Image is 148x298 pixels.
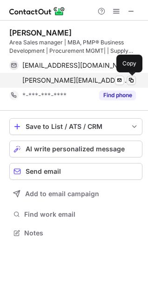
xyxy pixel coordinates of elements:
button: Find work email [9,208,142,221]
button: Add to email campaign [9,185,142,202]
span: Add to email campaign [25,190,99,198]
div: [PERSON_NAME] [9,28,72,37]
img: ContactOut v5.3.10 [9,6,65,17]
span: AI write personalized message [26,145,125,153]
button: Reveal Button [99,91,136,100]
div: Save to List / ATS / CRM [26,123,126,130]
div: Area Sales manager | MBA, PMP® Business Development | Procurement MGMT| | Supply Chain MGMT | Sal... [9,38,142,55]
span: Send email [26,168,61,175]
button: Send email [9,163,142,180]
span: [PERSON_NAME][EMAIL_ADDRESS][DOMAIN_NAME] [22,76,129,85]
button: save-profile-one-click [9,118,142,135]
span: [EMAIL_ADDRESS][DOMAIN_NAME] [22,61,129,70]
span: Notes [24,229,139,237]
span: Find work email [24,210,139,219]
button: AI write personalized message [9,141,142,157]
button: Notes [9,227,142,240]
